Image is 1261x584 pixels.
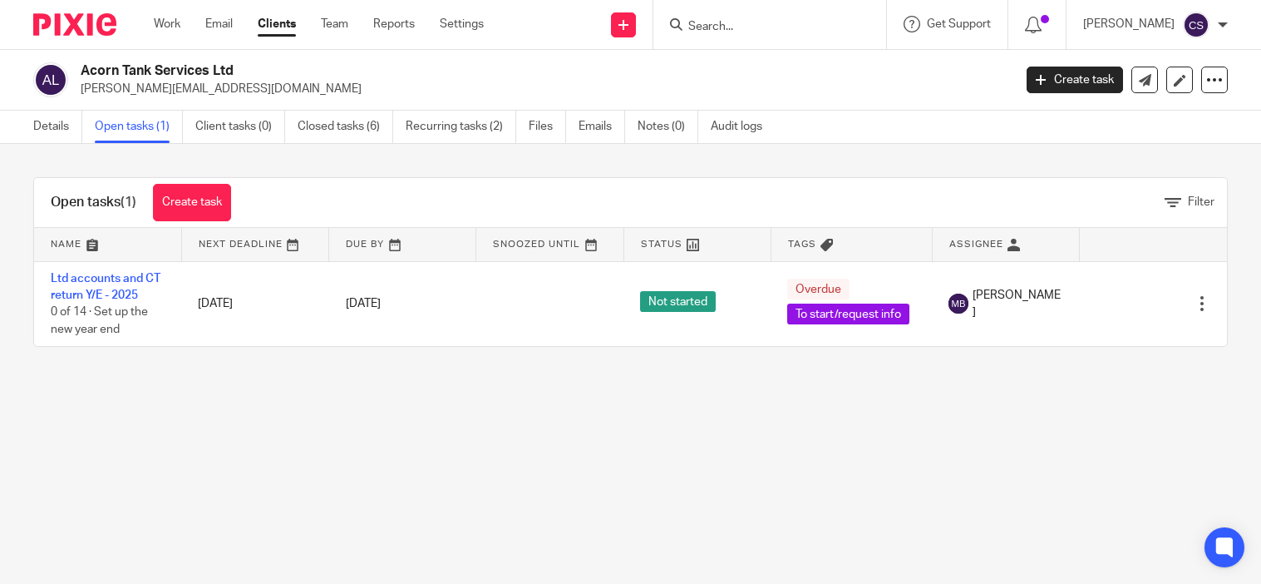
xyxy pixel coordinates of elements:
[641,240,682,249] span: Status
[1188,196,1214,208] span: Filter
[181,261,328,346] td: [DATE]
[51,273,160,301] a: Ltd accounts and CT return Y/E - 2025
[81,81,1002,97] p: [PERSON_NAME][EMAIL_ADDRESS][DOMAIN_NAME]
[440,16,484,32] a: Settings
[205,16,233,32] a: Email
[258,16,296,32] a: Clients
[373,16,415,32] a: Reports
[788,240,816,249] span: Tags
[298,111,393,143] a: Closed tasks (6)
[1083,16,1175,32] p: [PERSON_NAME]
[154,16,180,32] a: Work
[51,306,148,335] span: 0 of 14 · Set up the new year end
[640,291,716,312] span: Not started
[787,304,909,324] span: To start/request info
[927,18,991,30] span: Get Support
[95,111,183,143] a: Open tasks (1)
[638,111,698,143] a: Notes (0)
[787,279,850,299] span: Overdue
[33,13,116,36] img: Pixie
[153,184,231,221] a: Create task
[1183,12,1209,38] img: svg%3E
[81,62,817,80] h2: Acorn Tank Services Ltd
[33,111,82,143] a: Details
[1027,67,1123,93] a: Create task
[321,16,348,32] a: Team
[493,240,580,249] span: Snoozed Until
[529,111,566,143] a: Files
[195,111,285,143] a: Client tasks (0)
[121,195,136,209] span: (1)
[406,111,516,143] a: Recurring tasks (2)
[711,111,775,143] a: Audit logs
[346,298,381,309] span: [DATE]
[579,111,625,143] a: Emails
[33,62,68,97] img: svg%3E
[687,20,836,35] input: Search
[51,194,136,211] h1: Open tasks
[973,287,1062,321] span: [PERSON_NAME]
[948,294,968,314] img: svg%3E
